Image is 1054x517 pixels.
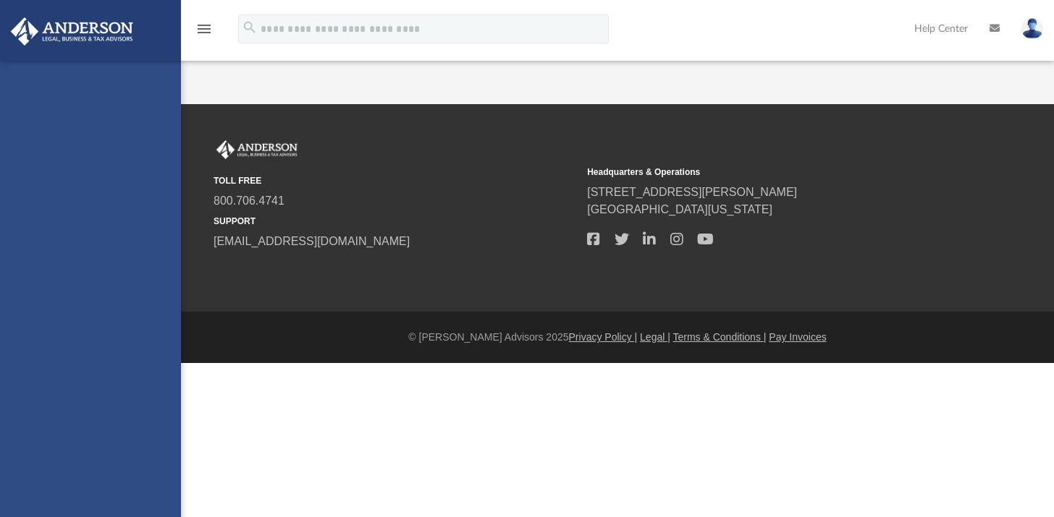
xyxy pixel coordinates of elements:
small: SUPPORT [214,215,577,228]
a: 800.706.4741 [214,195,284,207]
a: [STREET_ADDRESS][PERSON_NAME] [587,186,797,198]
small: Headquarters & Operations [587,166,950,179]
i: search [242,20,258,35]
img: Anderson Advisors Platinum Portal [214,140,300,159]
img: Anderson Advisors Platinum Portal [7,17,138,46]
a: Pay Invoices [769,331,826,343]
img: User Pic [1021,18,1043,39]
a: Legal | [640,331,670,343]
div: © [PERSON_NAME] Advisors 2025 [181,330,1054,345]
small: TOLL FREE [214,174,577,187]
a: Privacy Policy | [569,331,638,343]
i: menu [195,20,213,38]
a: [EMAIL_ADDRESS][DOMAIN_NAME] [214,235,410,247]
a: Terms & Conditions | [673,331,767,343]
a: [GEOGRAPHIC_DATA][US_STATE] [587,203,772,215]
a: menu [195,27,213,38]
